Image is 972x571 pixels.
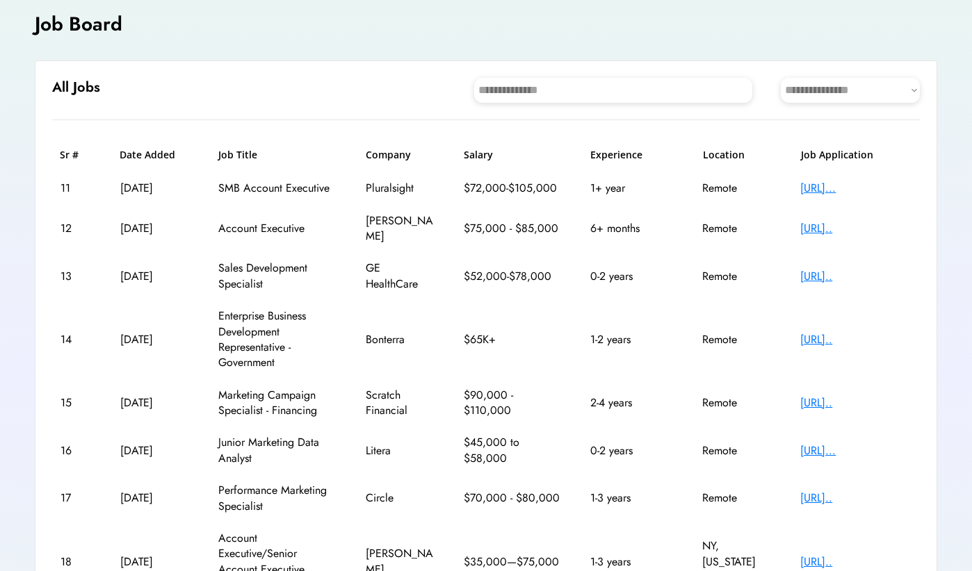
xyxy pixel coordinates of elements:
[801,148,912,162] h6: Job Application
[702,443,772,458] div: Remote
[52,78,100,97] h6: All Jobs
[590,443,674,458] div: 0-2 years
[120,395,190,411] div: [DATE]
[60,181,92,196] div: 11
[366,148,435,162] h6: Company
[120,269,190,284] div: [DATE]
[60,395,92,411] div: 15
[218,260,337,292] div: Sales Development Specialist
[464,148,561,162] h6: Salary
[702,181,772,196] div: Remote
[590,554,674,570] div: 1-3 years
[366,213,435,245] div: [PERSON_NAME]
[60,443,92,458] div: 16
[218,308,337,371] div: Enterprise Business Development Representative - Government
[366,181,435,196] div: Pluralsight
[218,483,337,514] div: Performance Marketing Specialist
[464,435,561,466] div: $45,000 to $58,000
[800,269,912,284] div: [URL]..
[120,148,189,162] h6: Date Added
[120,332,190,347] div: [DATE]
[366,332,435,347] div: Bonterra
[366,260,435,292] div: GE HealthCare
[120,490,190,506] div: [DATE]
[464,269,561,284] div: $52,000-$78,000
[60,269,92,284] div: 13
[702,332,772,347] div: Remote
[366,443,435,458] div: Litera
[590,490,674,506] div: 1-3 years
[218,148,257,162] h6: Job Title
[464,388,561,419] div: $90,000 - $110,000
[703,148,772,162] h6: Location
[800,443,912,458] div: [URL]...
[35,10,122,38] h4: Job Board
[60,554,92,570] div: 18
[464,221,561,236] div: $75,000 - $85,000
[702,395,772,411] div: Remote
[218,181,337,196] div: SMB Account Executive
[464,332,561,347] div: $65K+
[120,221,190,236] div: [DATE]
[120,443,190,458] div: [DATE]
[590,269,674,284] div: 0-2 years
[120,181,190,196] div: [DATE]
[464,181,561,196] div: $72,000-$105,000
[60,148,91,162] h6: Sr #
[590,181,674,196] div: 1+ year
[800,221,912,236] div: [URL]..
[60,221,92,236] div: 12
[120,554,190,570] div: [DATE]
[702,490,772,506] div: Remote
[60,332,92,347] div: 14
[218,388,337,419] div: Marketing Campaign Specialist - Financing
[464,554,561,570] div: $35,000—$75,000
[590,221,674,236] div: 6+ months
[702,269,772,284] div: Remote
[366,490,435,506] div: Circle
[218,435,337,466] div: Junior Marketing Data Analyst
[800,181,912,196] div: [URL]...
[464,490,561,506] div: $70,000 - $80,000
[590,148,674,162] h6: Experience
[366,388,435,419] div: Scratch Financial
[590,395,674,411] div: 2-4 years
[800,395,912,411] div: [URL]..
[702,221,772,236] div: Remote
[590,332,674,347] div: 1-2 years
[800,332,912,347] div: [URL]..
[218,221,337,236] div: Account Executive
[60,490,92,506] div: 17
[800,490,912,506] div: [URL]..
[800,554,912,570] div: [URL]..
